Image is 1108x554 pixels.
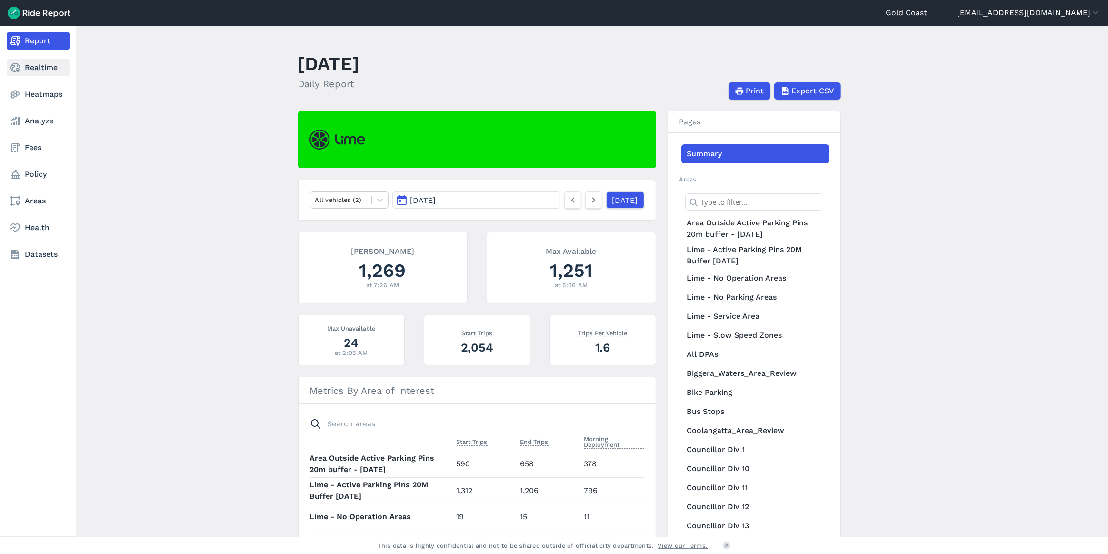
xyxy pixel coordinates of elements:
[681,242,829,269] a: Lime - Active Parking Pins 20M Buffer [DATE]
[499,257,644,283] div: 1,251
[7,112,70,130] a: Analyze
[309,130,365,150] img: Lime
[7,192,70,210] a: Areas
[298,77,360,91] h2: Daily Report
[729,82,770,100] button: Print
[681,383,829,402] a: Bike Parking
[681,440,829,459] a: Councillor Div 1
[681,364,829,383] a: Biggera_Waters_Area_Review
[7,86,70,103] a: Heatmaps
[351,246,414,255] span: [PERSON_NAME]
[7,219,70,236] a: Health
[681,215,829,242] a: Area Outside Active Parking Pins 20m buffer - [DATE]
[392,191,560,209] button: [DATE]
[658,541,708,550] a: View our Terms.
[7,32,70,50] a: Report
[327,323,375,332] span: Max Unavailable
[310,451,453,477] th: Area Outside Active Parking Pins 20m buffer - [DATE]
[7,59,70,76] a: Realtime
[681,326,829,345] a: Lime - Slow Speed Zones
[681,459,829,478] a: Councillor Div 10
[606,191,644,209] a: [DATE]
[436,339,519,356] div: 2,054
[520,436,549,448] button: End Trips
[685,193,823,211] input: Type to filter...
[681,307,829,326] a: Lime - Service Area
[580,451,644,477] td: 378
[561,339,644,356] div: 1.6
[774,82,841,100] button: Export CSV
[578,328,627,337] span: Trips Per Vehicle
[7,246,70,263] a: Datasets
[681,516,829,535] a: Councillor Div 13
[668,111,840,133] h3: Pages
[310,257,456,283] div: 1,269
[681,345,829,364] a: All DPAs
[679,175,829,184] h2: Areas
[520,436,549,446] span: End Trips
[310,281,456,290] div: at 7:26 AM
[310,504,453,530] th: Lime - No Operation Areas
[310,477,453,504] th: Lime - Active Parking Pins 20M Buffer [DATE]
[457,436,488,448] button: Start Trips
[304,415,639,433] input: Search areas
[546,246,597,255] span: Max Available
[7,139,70,156] a: Fees
[746,85,764,97] span: Print
[410,196,436,205] span: [DATE]
[580,477,644,504] td: 796
[499,281,644,290] div: at 5:06 AM
[310,348,393,357] div: at 2:05 AM
[299,377,656,404] h3: Metrics By Area of Interest
[298,50,360,77] h1: [DATE]
[886,7,927,19] a: Gold Coast
[8,7,70,19] img: Ride Report
[681,421,829,440] a: Coolangatta_Area_Review
[681,497,829,516] a: Councillor Div 12
[453,477,517,504] td: 1,312
[584,433,644,451] button: Morning Deployment
[792,85,835,97] span: Export CSV
[310,334,393,351] div: 24
[681,269,829,288] a: Lime - No Operation Areas
[517,477,580,504] td: 1,206
[461,328,492,337] span: Start Trips
[580,504,644,530] td: 11
[517,504,580,530] td: 15
[957,7,1100,19] button: [EMAIL_ADDRESS][DOMAIN_NAME]
[517,451,580,477] td: 658
[681,144,829,163] a: Summary
[457,436,488,446] span: Start Trips
[7,166,70,183] a: Policy
[584,433,644,449] span: Morning Deployment
[453,504,517,530] td: 19
[681,402,829,421] a: Bus Stops
[453,451,517,477] td: 590
[681,288,829,307] a: Lime - No Parking Areas
[681,478,829,497] a: Councillor Div 11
